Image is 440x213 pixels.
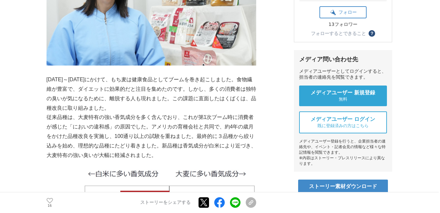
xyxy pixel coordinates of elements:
[299,139,387,166] div: メディアユーザー登録を行うと、企業担当者の連絡先や、イベント・記者会見の情報など様々な特記情報を閲覧できます。 ※内容はストーリー・プレスリリースにより異なります。
[317,123,369,129] span: 既に登録済みの方はこちら
[140,200,191,206] p: ストーリーをシェアする
[299,55,387,63] div: メディア問い合わせ先
[370,31,374,36] span: ？
[47,204,53,207] p: 16
[299,111,387,133] a: メディアユーザー ログイン 既に登録済みの方はこちら
[298,180,388,193] a: ストーリー素材ダウンロード
[47,113,256,160] p: 従来品種は、大麦特有の強い香気成分を多く含んでおり、これが第1次ブーム時に消費者が感じた「においの違和感」の原因でした。アメリカの育種会社と共同で、約4年の歳月をかけた品種改良を実施し、100通...
[369,30,375,37] button: ？
[299,68,387,80] div: メディアユーザーとしてログインすると、担当者の連絡先を閲覧できます。
[339,96,347,102] span: 無料
[47,75,256,113] p: [DATE]～[DATE]にかけて、もち麦は健康食品としてブームを巻き起こしました。食物繊維が豊富で、ダイエットに効果的だと注目を集めたのです。しかし、多くの消費者は独特の臭いが気になるために、...
[311,116,375,123] span: メディアユーザー ログイン
[319,6,367,18] button: フォロー
[299,86,387,106] a: メディアユーザー 新規登録 無料
[319,22,367,28] div: 13フォロワー
[311,31,366,36] div: フォローするとできること
[311,89,375,96] span: メディアユーザー 新規登録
